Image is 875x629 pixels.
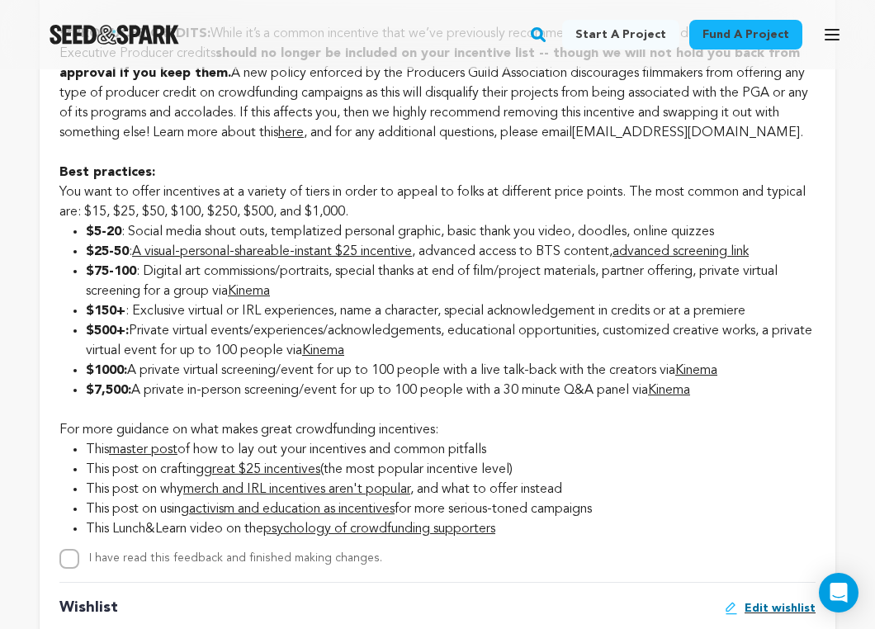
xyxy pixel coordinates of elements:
div: While it’s a common incentive that we’ve previously recommended, Associate Producer, Producer, an... [59,24,816,143]
a: activism and education as incentives [189,503,395,516]
li: This post on crafting (the most popular incentive level) [86,460,816,480]
img: Seed&Spark Logo Dark Mode [50,25,179,45]
a: Kinema [228,285,270,298]
strong: $150+ [86,305,125,318]
li: A private in-person screening/event for up to 100 people with a 30 minute Q&A panel via [86,381,816,400]
a: advanced screening link [612,245,749,258]
li: This post on why , and what to offer instead [86,480,816,499]
a: Seed&Spark Homepage [50,25,179,45]
a: Fund a project [689,20,802,50]
li: This Lunch&Learn video on the [86,519,816,539]
li: : , advanced access to BTS content, [86,242,816,262]
div: For more guidance on what makes great crowdfunding incentives: [59,420,816,440]
span: Edit wishlist [745,600,816,617]
li: Private virtual events/experiences/acknowledgements, educational opportunities, customized creati... [86,321,816,361]
a: Kinema [302,344,344,357]
div: You want to offer incentives at a variety of tiers in order to appeal to folks at different price... [59,143,816,222]
a: Kinema [675,364,717,377]
li: This of how to lay out your incentives and common pitfalls [86,440,816,460]
li: This post on using for more serious-toned campaigns [86,499,816,519]
a: Edit wishlist [725,600,816,617]
a: Kinema [648,384,690,397]
li: A private virtual screening/event for up to 100 people with a live talk-back with the creators via [86,361,816,381]
strong: $5-20 [86,225,121,239]
strong: $75-100 [86,265,136,278]
a: A visual-personal-shareable-instant $25 incentive [132,245,412,258]
strong: $500+: [86,324,129,338]
label: I have read this feedback and finished making changes. [89,552,382,564]
strong: Best practices: [59,166,155,179]
strong: $7,500: [86,384,131,397]
a: master post [109,443,177,456]
a: great $25 incentives [204,463,320,476]
a: psychology of crowdfunding supporters [263,523,495,536]
strong: $25-50 [86,245,129,258]
strong: $1000: [86,364,127,377]
li: : Social media shout outs, templatized personal graphic, basic thank you video, doodles, online q... [86,222,816,242]
li: : Exclusive virtual or IRL experiences, name a character, special acknowledgement in credits or a... [86,301,816,321]
div: Open Intercom Messenger [819,573,858,612]
a: Start a project [562,20,679,50]
a: here [278,126,304,140]
li: : Digital art commissions/portraits, special thanks at end of film/project materials, partner off... [86,262,816,301]
a: merch and IRL incentives aren't popular [183,483,410,496]
p: Wishlist [59,596,118,620]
